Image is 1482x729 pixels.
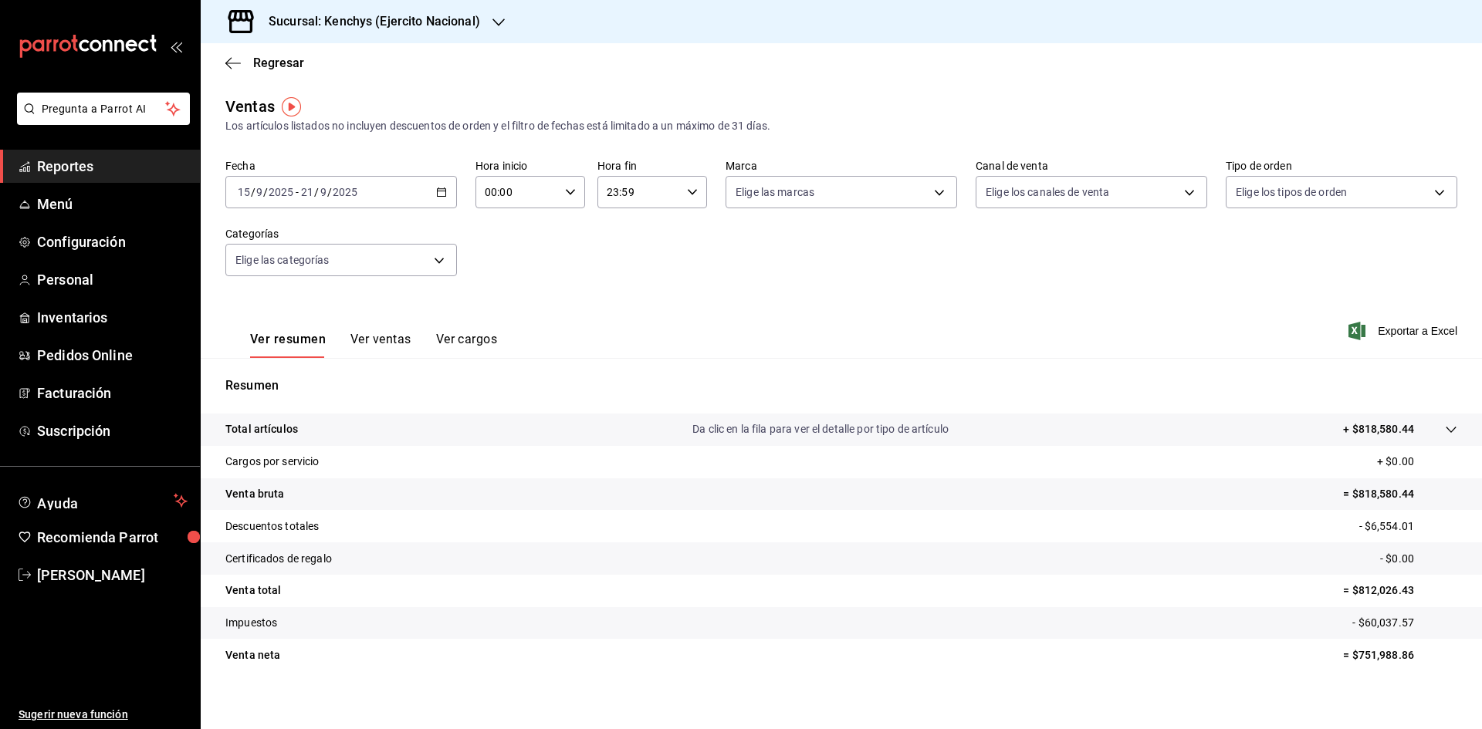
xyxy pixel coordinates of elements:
span: / [251,186,255,198]
div: Los artículos listados no incluyen descuentos de orden y el filtro de fechas está limitado a un m... [225,118,1457,134]
span: Elige los tipos de orden [1236,184,1347,200]
p: Cargos por servicio [225,454,320,470]
span: Regresar [253,56,304,70]
p: - $60,037.57 [1352,615,1457,631]
p: Resumen [225,376,1457,395]
p: Da clic en la fila para ver el detalle por tipo de artículo [692,421,949,437]
p: Impuestos [225,615,277,631]
button: Regresar [225,56,304,70]
label: Fecha [225,160,457,171]
label: Hora fin [597,160,707,171]
p: - $6,554.01 [1359,518,1457,535]
button: Ver ventas [350,332,411,358]
span: Configuración [37,231,188,252]
label: Categorías [225,228,457,239]
a: Pregunta a Parrot AI [11,112,190,128]
h3: Sucursal: Kenchys (Ejercito Nacional) [256,12,480,31]
p: Venta neta [225,647,280,663]
input: -- [300,186,314,198]
p: Descuentos totales [225,518,319,535]
p: + $818,580.44 [1343,421,1414,437]
div: navigation tabs [250,332,497,358]
span: / [327,186,332,198]
p: Venta total [225,582,281,599]
button: open_drawer_menu [170,40,182,52]
button: Ver cargos [436,332,498,358]
span: Menú [37,194,188,214]
p: = $818,580.44 [1343,486,1457,502]
span: - [296,186,299,198]
p: Total artículos [225,421,298,437]
p: Certificados de regalo [225,551,332,567]
label: Tipo de orden [1226,160,1457,171]
span: Inventarios [37,307,188,328]
span: Personal [37,269,188,290]
label: Canal de venta [976,160,1207,171]
span: Elige las marcas [736,184,814,200]
button: Pregunta a Parrot AI [17,93,190,125]
span: Elige las categorías [235,252,330,268]
span: Reportes [37,156,188,177]
input: ---- [268,186,294,198]
span: Ayuda [37,491,167,510]
label: Hora inicio [475,160,585,171]
span: Facturación [37,383,188,403]
span: / [314,186,319,198]
div: Ventas [225,95,275,118]
input: -- [237,186,251,198]
span: Suscripción [37,420,188,441]
img: Tooltip marker [282,97,301,116]
span: Elige los canales de venta [986,184,1109,200]
input: ---- [332,186,358,198]
p: = $751,988.86 [1343,647,1457,663]
p: + $0.00 [1377,454,1457,470]
span: [PERSON_NAME] [37,565,188,586]
label: Marca [726,160,957,171]
p: Venta bruta [225,486,284,502]
span: Pedidos Online [37,345,188,366]
span: Recomienda Parrot [37,527,188,548]
span: Sugerir nueva función [19,707,188,723]
input: -- [320,186,327,198]
span: Pregunta a Parrot AI [42,101,166,117]
p: - $0.00 [1380,551,1457,567]
button: Ver resumen [250,332,326,358]
span: / [263,186,268,198]
input: -- [255,186,263,198]
button: Exportar a Excel [1352,322,1457,340]
p: = $812,026.43 [1343,582,1457,599]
